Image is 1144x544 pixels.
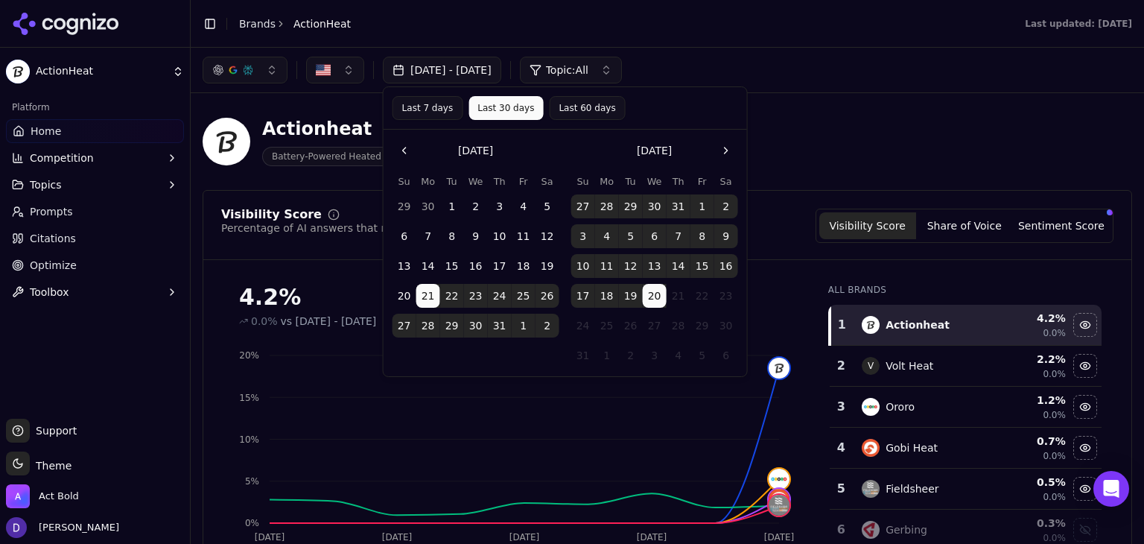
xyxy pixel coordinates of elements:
[997,352,1066,367] div: 2.2 %
[619,254,643,278] button: Tuesday, August 12th, 2025, selected
[382,532,413,543] tspan: [DATE]
[512,174,536,189] th: Friday
[862,480,880,498] img: fieldsheer
[30,204,73,219] span: Prompts
[468,96,543,120] button: Last 30 days
[643,284,667,308] button: Today, Wednesday, August 20th, 2025, selected
[262,147,428,166] span: Battery-Powered Heated Apparel
[281,314,377,329] span: vs [DATE] - [DATE]
[36,65,166,78] span: ActionHeat
[6,95,184,119] div: Platform
[830,428,1102,469] tr: 4gobi heatGobi Heat0.7%0.0%Hide gobi heat data
[245,518,259,528] tspan: 0%
[830,346,1102,387] tr: 2VVolt Heat2.2%0.0%Hide volt heat data
[714,224,738,248] button: Saturday, August 9th, 2025, selected
[571,174,595,189] th: Sunday
[440,254,464,278] button: Tuesday, July 15th, 2025
[6,60,30,83] img: ActionHeat
[30,231,76,246] span: Citations
[643,224,667,248] button: Wednesday, August 6th, 2025, selected
[393,174,559,338] table: July 2025
[30,460,71,472] span: Theme
[595,284,619,308] button: Monday, August 18th, 2025, selected
[203,118,250,165] img: ActionHeat
[769,489,789,510] img: gobi heat
[862,439,880,457] img: gobi heat
[595,174,619,189] th: Monday
[690,254,714,278] button: Friday, August 15th, 2025, selected
[830,305,1102,346] tr: 1actionheatActionheat4.2%0.0%Hide actionheat data
[440,284,464,308] button: Tuesday, July 22nd, 2025, selected
[595,224,619,248] button: Monday, August 4th, 2025, selected
[830,469,1102,510] tr: 5fieldsheerFieldsheer0.5%0.0%Hide fieldsheer data
[1093,471,1129,507] div: Open Intercom Messenger
[1025,18,1132,30] div: Last updated: [DATE]
[667,254,690,278] button: Thursday, August 14th, 2025, selected
[619,284,643,308] button: Tuesday, August 19th, 2025, selected
[1043,532,1066,544] span: 0.0%
[6,517,119,538] button: Open user button
[1073,518,1097,542] button: Show gerbing data
[488,284,512,308] button: Thursday, July 24th, 2025, selected
[488,254,512,278] button: Thursday, July 17th, 2025
[619,194,643,218] button: Tuesday, July 29th, 2025, selected
[997,393,1066,408] div: 1.2 %
[667,174,690,189] th: Thursday
[830,387,1102,428] tr: 3ororoOroro1.2%0.0%Hide ororo data
[440,224,464,248] button: Tuesday, July 8th, 2025
[595,194,619,218] button: Monday, July 28th, 2025, selected
[595,254,619,278] button: Monday, August 11th, 2025, selected
[769,358,789,379] img: actionheat
[1073,313,1097,337] button: Hide actionheat data
[1043,368,1066,380] span: 0.0%
[440,194,464,218] button: Tuesday, July 1st, 2025
[416,284,440,308] button: Monday, July 21st, 2025, selected
[1013,212,1110,239] button: Sentiment Score
[39,490,79,503] span: Act Bold
[239,284,798,311] div: 4.2%
[416,224,440,248] button: Monday, July 7th, 2025
[886,358,933,373] div: Volt Heat
[837,316,847,334] div: 1
[836,398,847,416] div: 3
[33,521,119,534] span: [PERSON_NAME]
[571,224,595,248] button: Sunday, August 3rd, 2025, selected
[488,224,512,248] button: Thursday, July 10th, 2025
[916,212,1013,239] button: Share of Voice
[262,117,428,141] div: Actionheat
[1073,395,1097,419] button: Hide ororo data
[536,174,559,189] th: Saturday
[1073,436,1097,460] button: Hide gobi heat data
[293,16,351,31] span: ActionHeat
[393,174,416,189] th: Sunday
[886,440,938,455] div: Gobi Heat
[1043,327,1066,339] span: 0.0%
[6,253,184,277] a: Optimize
[464,194,488,218] button: Wednesday, July 2nd, 2025
[836,357,847,375] div: 2
[6,200,184,224] a: Prompts
[1043,491,1066,503] span: 0.0%
[690,174,714,189] th: Friday
[886,399,915,414] div: Ororo
[239,350,259,361] tspan: 20%
[886,522,927,537] div: Gerbing
[512,314,536,338] button: Friday, August 1st, 2025, selected
[393,194,416,218] button: Sunday, June 29th, 2025
[714,254,738,278] button: Saturday, August 16th, 2025, selected
[546,63,588,78] span: Topic: All
[643,174,667,189] th: Wednesday
[416,254,440,278] button: Monday, July 14th, 2025
[997,516,1066,531] div: 0.3 %
[6,227,184,250] a: Citations
[255,532,285,543] tspan: [DATE]
[828,284,1102,296] div: All Brands
[509,532,540,543] tspan: [DATE]
[416,314,440,338] button: Monday, July 28th, 2025, selected
[714,194,738,218] button: Saturday, August 2nd, 2025, selected
[886,317,950,332] div: Actionheat
[549,96,625,120] button: Last 60 days
[637,532,667,543] tspan: [DATE]
[819,212,916,239] button: Visibility Score
[862,316,880,334] img: actionheat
